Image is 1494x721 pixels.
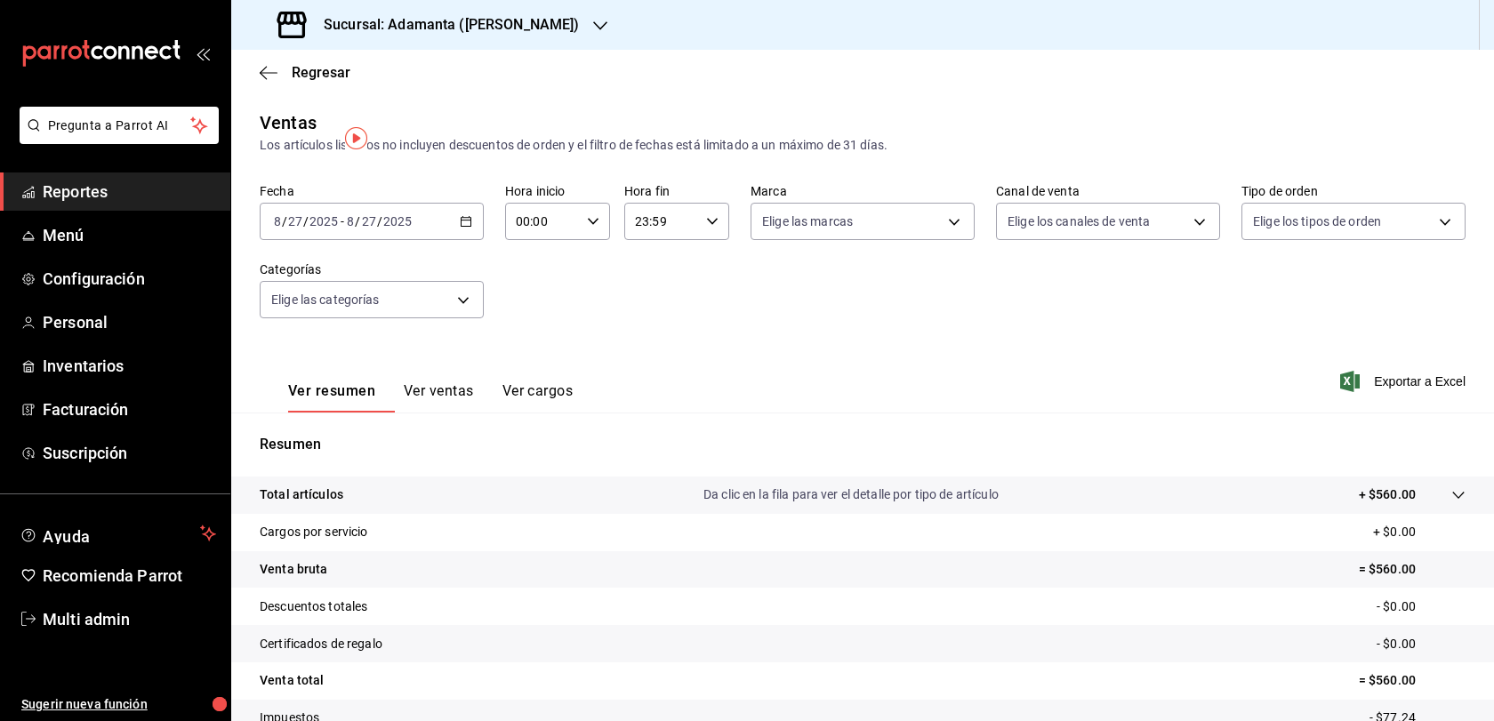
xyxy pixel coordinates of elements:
[43,180,216,204] span: Reportes
[1241,185,1466,197] label: Tipo de orden
[1253,212,1381,230] span: Elige los tipos de orden
[502,382,574,413] button: Ver cargos
[260,635,382,653] p: Certificados de regalo
[260,185,484,197] label: Fecha
[1359,671,1466,690] p: = $560.00
[196,46,210,60] button: open_drawer_menu
[43,523,193,544] span: Ayuda
[1359,560,1466,579] p: = $560.00
[20,107,219,144] button: Pregunta a Parrot AI
[345,127,367,149] img: Tooltip marker
[751,185,975,197] label: Marca
[260,485,343,504] p: Total artículos
[43,354,216,378] span: Inventarios
[43,441,216,465] span: Suscripción
[43,607,216,631] span: Multi admin
[703,485,999,504] p: Da clic en la fila para ver el detalle por tipo de artículo
[271,291,380,308] span: Elige las categorías
[260,434,1466,455] p: Resumen
[1008,212,1150,230] span: Elige los canales de venta
[288,382,573,413] div: navigation tabs
[1359,485,1416,504] p: + $560.00
[260,597,367,616] p: Descuentos totales
[404,382,474,413] button: Ver ventas
[48,116,191,135] span: Pregunta a Parrot AI
[260,263,484,276] label: Categorías
[1344,371,1466,392] button: Exportar a Excel
[377,214,382,228] span: /
[341,214,344,228] span: -
[309,214,339,228] input: ----
[288,382,375,413] button: Ver resumen
[287,214,303,228] input: --
[273,214,282,228] input: --
[1377,635,1466,653] p: - $0.00
[12,129,219,148] a: Pregunta a Parrot AI
[303,214,309,228] span: /
[43,223,216,247] span: Menú
[346,214,355,228] input: --
[505,185,610,197] label: Hora inicio
[43,310,216,334] span: Personal
[260,523,368,541] p: Cargos por servicio
[1373,523,1466,541] p: + $0.00
[361,214,377,228] input: --
[260,136,1466,155] div: Los artículos listados no incluyen descuentos de orden y el filtro de fechas está limitado a un m...
[43,397,216,421] span: Facturación
[292,64,350,81] span: Regresar
[282,214,287,228] span: /
[996,185,1220,197] label: Canal de venta
[260,64,350,81] button: Regresar
[260,109,317,136] div: Ventas
[382,214,413,228] input: ----
[260,560,327,579] p: Venta bruta
[43,564,216,588] span: Recomienda Parrot
[624,185,729,197] label: Hora fin
[355,214,360,228] span: /
[43,267,216,291] span: Configuración
[762,212,853,230] span: Elige las marcas
[21,695,216,714] span: Sugerir nueva función
[1377,597,1466,616] p: - $0.00
[260,671,324,690] p: Venta total
[309,14,579,36] h3: Sucursal: Adamanta ([PERSON_NAME])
